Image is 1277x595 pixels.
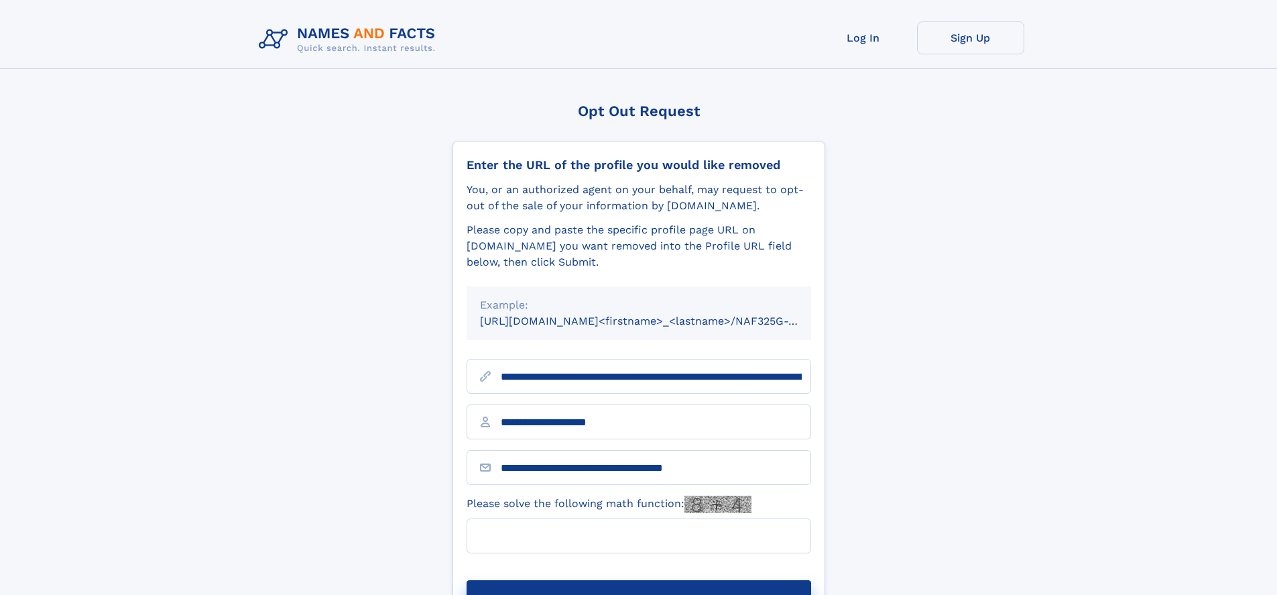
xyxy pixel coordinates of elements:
div: Opt Out Request [452,103,825,119]
a: Sign Up [917,21,1024,54]
img: Logo Names and Facts [253,21,446,58]
div: You, or an authorized agent on your behalf, may request to opt-out of the sale of your informatio... [467,182,811,214]
div: Please copy and paste the specific profile page URL on [DOMAIN_NAME] you want removed into the Pr... [467,222,811,270]
small: [URL][DOMAIN_NAME]<firstname>_<lastname>/NAF325G-xxxxxxxx [480,315,837,327]
div: Enter the URL of the profile you would like removed [467,158,811,172]
label: Please solve the following math function: [467,496,751,513]
a: Log In [810,21,917,54]
div: Example: [480,297,798,313]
